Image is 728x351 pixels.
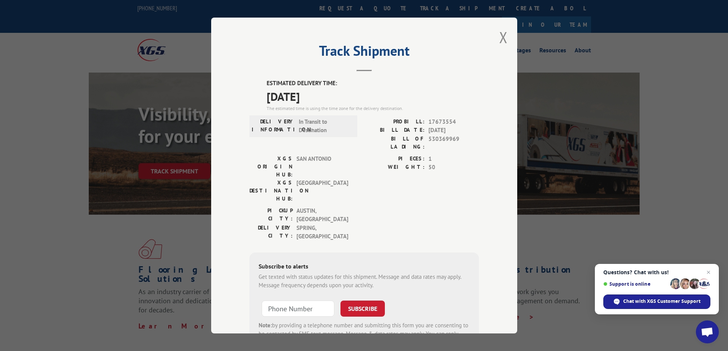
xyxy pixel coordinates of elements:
button: SUBSCRIBE [340,301,385,317]
span: SPRING , [GEOGRAPHIC_DATA] [296,224,348,241]
label: ESTIMATED DELIVERY TIME: [267,79,479,88]
span: Questions? Chat with us! [603,269,710,275]
label: DELIVERY INFORMATION: [252,118,295,135]
div: The estimated time is using the time zone for the delivery destination. [267,105,479,112]
div: Subscribe to alerts [259,262,470,273]
span: 1 [428,155,479,163]
label: PICKUP CITY: [249,207,293,224]
h2: Track Shipment [249,45,479,60]
label: WEIGHT: [364,163,425,172]
label: BILL DATE: [364,126,425,135]
div: Get texted with status updates for this shipment. Message and data rates may apply. Message frequ... [259,273,470,290]
span: [DATE] [428,126,479,135]
label: DELIVERY CITY: [249,224,293,241]
span: [DATE] [267,88,479,105]
div: Open chat [696,320,719,343]
span: 530369969 [428,135,479,151]
label: XGS DESTINATION HUB: [249,179,293,203]
span: 50 [428,163,479,172]
label: PROBILL: [364,118,425,126]
span: [GEOGRAPHIC_DATA] [296,179,348,203]
label: PIECES: [364,155,425,163]
label: XGS ORIGIN HUB: [249,155,293,179]
button: Close modal [499,27,508,47]
span: In Transit to Destination [299,118,350,135]
label: BILL OF LADING: [364,135,425,151]
span: Support is online [603,281,668,287]
span: Chat with XGS Customer Support [623,298,700,305]
span: Close chat [704,268,713,277]
input: Phone Number [262,301,334,317]
strong: Note: [259,322,272,329]
div: Chat with XGS Customer Support [603,294,710,309]
span: AUSTIN , [GEOGRAPHIC_DATA] [296,207,348,224]
span: 17673554 [428,118,479,126]
div: by providing a telephone number and submitting this form you are consenting to be contacted by SM... [259,321,470,347]
span: SAN ANTONIO [296,155,348,179]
